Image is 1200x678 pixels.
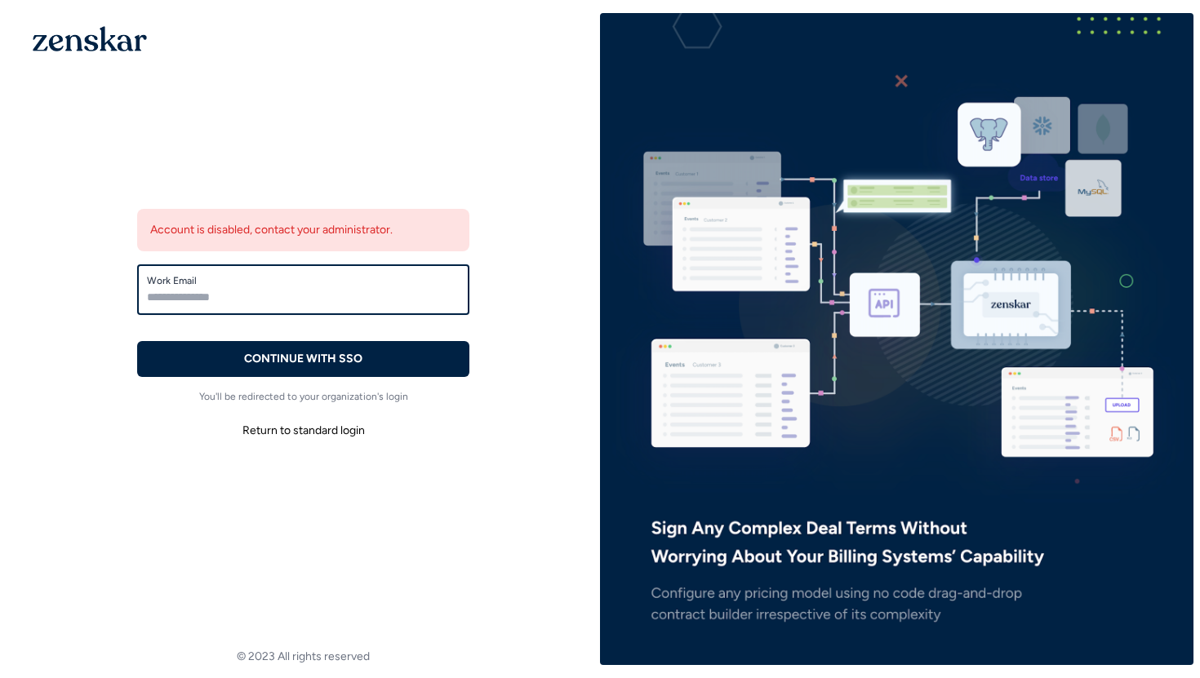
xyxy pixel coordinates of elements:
[7,649,600,665] footer: © 2023 All rights reserved
[137,390,469,403] p: You'll be redirected to your organization's login
[147,274,460,287] label: Work Email
[33,26,147,51] img: 1OGAJ2xQqyY4LXKgY66KYq0eOWRCkrZdAb3gUhuVAqdWPZE9SRJmCz+oDMSn4zDLXe31Ii730ItAGKgCKgCCgCikA4Av8PJUP...
[137,341,469,377] button: CONTINUE WITH SSO
[137,209,469,251] div: Account is disabled, contact your administrator.
[244,351,362,367] p: CONTINUE WITH SSO
[137,416,469,445] button: Return to standard login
